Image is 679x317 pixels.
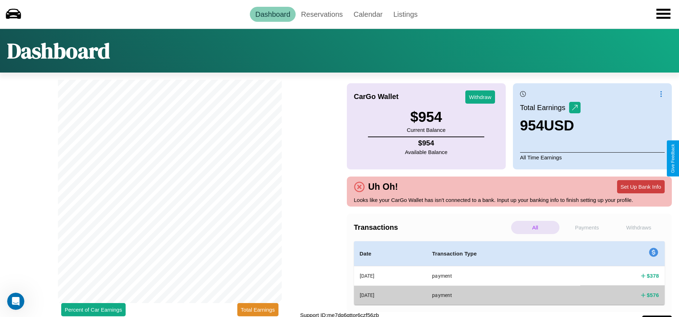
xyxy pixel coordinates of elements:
[405,139,447,147] h4: $ 954
[426,266,580,286] th: payment
[360,249,421,258] h4: Date
[237,303,278,316] button: Total Earnings
[354,266,427,286] th: [DATE]
[432,249,574,258] h4: Transaction Type
[407,125,445,135] p: Current Balance
[7,36,110,65] h1: Dashboard
[354,93,399,101] h4: CarGo Wallet
[348,7,388,22] a: Calendar
[388,7,423,22] a: Listings
[354,223,509,232] h4: Transactions
[354,286,427,304] th: [DATE]
[407,109,445,125] h3: $ 954
[354,195,665,205] p: Looks like your CarGo Wallet has isn't connected to a bank. Input up your banking info to finish ...
[61,303,126,316] button: Percent of Car Earnings
[405,147,447,157] p: Available Balance
[520,152,665,162] p: All Time Earnings
[7,293,24,310] iframe: Intercom live chat
[615,221,663,234] p: Withdraws
[647,272,659,279] h4: $ 378
[365,182,402,192] h4: Uh Oh!
[670,144,675,173] div: Give Feedback
[520,101,569,114] p: Total Earnings
[511,221,559,234] p: All
[354,241,665,305] table: simple table
[296,7,348,22] a: Reservations
[426,286,580,304] th: payment
[647,291,659,299] h4: $ 576
[563,221,611,234] p: Payments
[617,180,665,193] button: Set Up Bank Info
[250,7,296,22] a: Dashboard
[465,90,495,104] button: Withdraw
[520,118,581,134] h3: 954 USD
